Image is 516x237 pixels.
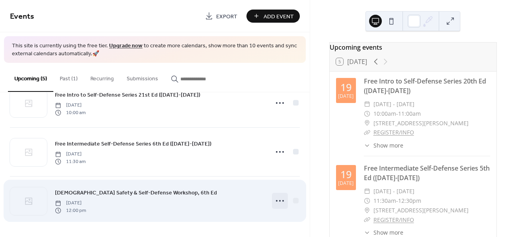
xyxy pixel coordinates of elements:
[364,141,403,150] button: ​Show more
[364,228,403,237] button: ​Show more
[373,228,403,237] span: Show more
[55,158,86,165] span: 11:30 am
[199,10,243,23] a: Export
[373,141,403,150] span: Show more
[373,216,414,223] a: REGISTER/INFO
[373,206,469,215] span: [STREET_ADDRESS][PERSON_NAME]
[364,215,370,225] div: ​
[364,109,370,118] div: ​
[338,94,354,99] div: [DATE]
[55,139,211,148] a: Free Intermediate Self-Defense Series 6th Ed ([DATE]-[DATE])
[364,196,370,206] div: ​
[246,10,300,23] button: Add Event
[340,169,352,179] div: 19
[8,63,53,92] button: Upcoming (5)
[55,151,86,158] span: [DATE]
[53,63,84,91] button: Past (1)
[396,109,398,118] span: -
[55,189,217,197] span: [DEMOGRAPHIC_DATA] Safety & Self-Defense Workshop, 6th Ed
[55,109,86,116] span: 10:00 am
[55,91,200,99] span: Free Intro to Self-Defense Series 21st Ed ([DATE]-[DATE])
[216,12,237,21] span: Export
[10,9,34,24] span: Events
[84,63,120,91] button: Recurring
[364,186,370,196] div: ​
[396,196,398,206] span: -
[330,43,496,52] div: Upcoming events
[398,196,421,206] span: 12:30pm
[55,140,211,148] span: Free Intermediate Self-Defense Series 6th Ed ([DATE]-[DATE])
[55,207,86,214] span: 12:00 pm
[364,118,370,128] div: ​
[373,186,414,196] span: [DATE] - [DATE]
[340,82,352,92] div: 19
[364,228,370,237] div: ​
[55,90,200,99] a: Free Intro to Self-Defense Series 21st Ed ([DATE]-[DATE])
[364,164,490,182] a: Free Intermediate Self-Defense Series 5th Ed ([DATE]-[DATE])
[373,99,414,109] span: [DATE] - [DATE]
[364,128,370,137] div: ​
[109,41,143,51] a: Upgrade now
[398,109,421,118] span: 11:00am
[364,77,486,95] a: Free Intro to Self-Defense Series 20th Ed ([DATE]-[DATE])
[373,118,469,128] span: [STREET_ADDRESS][PERSON_NAME]
[55,200,86,207] span: [DATE]
[364,141,370,150] div: ​
[373,109,396,118] span: 10:00am
[364,206,370,215] div: ​
[364,99,370,109] div: ​
[373,128,414,136] a: REGISTER/INFO
[12,42,298,58] span: This site is currently using the free tier. to create more calendars, show more than 10 events an...
[373,196,396,206] span: 11:30am
[55,188,217,197] a: [DEMOGRAPHIC_DATA] Safety & Self-Defense Workshop, 6th Ed
[120,63,164,91] button: Submissions
[338,181,354,186] div: [DATE]
[264,12,294,21] span: Add Event
[55,102,86,109] span: [DATE]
